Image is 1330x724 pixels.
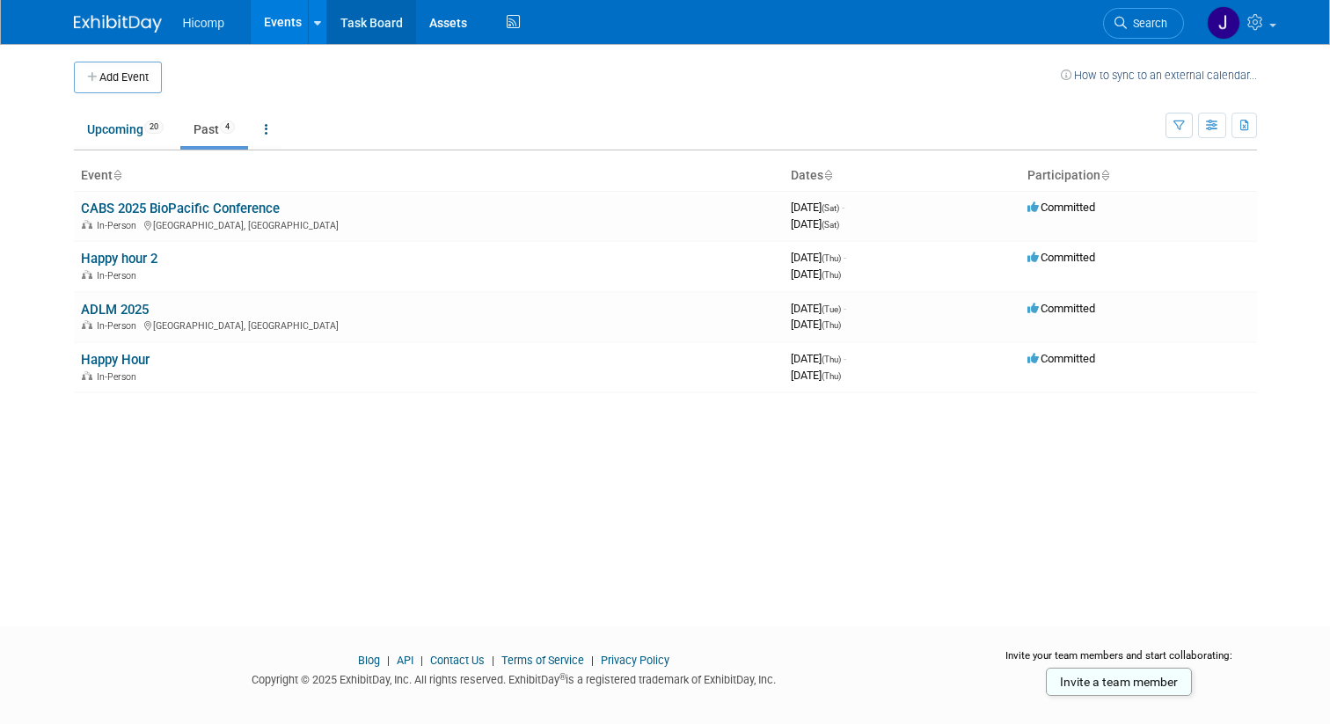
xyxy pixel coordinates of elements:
[822,371,841,381] span: (Thu)
[82,220,92,229] img: In-Person Event
[82,270,92,279] img: In-Person Event
[383,654,394,667] span: |
[601,654,669,667] a: Privacy Policy
[81,302,149,318] a: ADLM 2025
[791,251,846,264] span: [DATE]
[1103,8,1184,39] a: Search
[822,220,839,230] span: (Sat)
[822,270,841,280] span: (Thu)
[587,654,598,667] span: |
[144,121,164,134] span: 20
[180,113,248,146] a: Past4
[1027,251,1095,264] span: Committed
[822,304,841,314] span: (Tue)
[113,168,121,182] a: Sort by Event Name
[81,201,280,216] a: CABS 2025 BioPacific Conference
[559,672,566,682] sup: ®
[1027,352,1095,365] span: Committed
[791,302,846,315] span: [DATE]
[1020,161,1257,191] th: Participation
[823,168,832,182] a: Sort by Start Date
[822,253,841,263] span: (Thu)
[74,15,162,33] img: ExhibitDay
[844,251,846,264] span: -
[981,648,1257,675] div: Invite your team members and start collaborating:
[791,217,839,230] span: [DATE]
[791,267,841,281] span: [DATE]
[1027,302,1095,315] span: Committed
[82,320,92,329] img: In-Person Event
[97,371,142,383] span: In-Person
[822,203,839,213] span: (Sat)
[82,371,92,380] img: In-Person Event
[1207,6,1240,40] img: Jing Chen
[416,654,427,667] span: |
[397,654,413,667] a: API
[791,352,846,365] span: [DATE]
[1027,201,1095,214] span: Committed
[791,318,841,331] span: [DATE]
[97,270,142,282] span: In-Person
[791,369,841,382] span: [DATE]
[822,320,841,330] span: (Thu)
[183,16,224,30] span: Hicomp
[430,654,485,667] a: Contact Us
[97,320,142,332] span: In-Person
[822,355,841,364] span: (Thu)
[81,251,157,267] a: Happy hour 2
[844,302,846,315] span: -
[487,654,499,667] span: |
[844,352,846,365] span: -
[1100,168,1109,182] a: Sort by Participation Type
[81,217,777,231] div: [GEOGRAPHIC_DATA], [GEOGRAPHIC_DATA]
[791,201,844,214] span: [DATE]
[1061,69,1257,82] a: How to sync to an external calendar...
[81,352,150,368] a: Happy Hour
[358,654,380,667] a: Blog
[220,121,235,134] span: 4
[97,220,142,231] span: In-Person
[1127,17,1167,30] span: Search
[81,318,777,332] div: [GEOGRAPHIC_DATA], [GEOGRAPHIC_DATA]
[74,62,162,93] button: Add Event
[842,201,844,214] span: -
[1046,668,1192,696] a: Invite a team member
[74,668,954,688] div: Copyright © 2025 ExhibitDay, Inc. All rights reserved. ExhibitDay is a registered trademark of Ex...
[501,654,584,667] a: Terms of Service
[74,161,784,191] th: Event
[74,113,177,146] a: Upcoming20
[784,161,1020,191] th: Dates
